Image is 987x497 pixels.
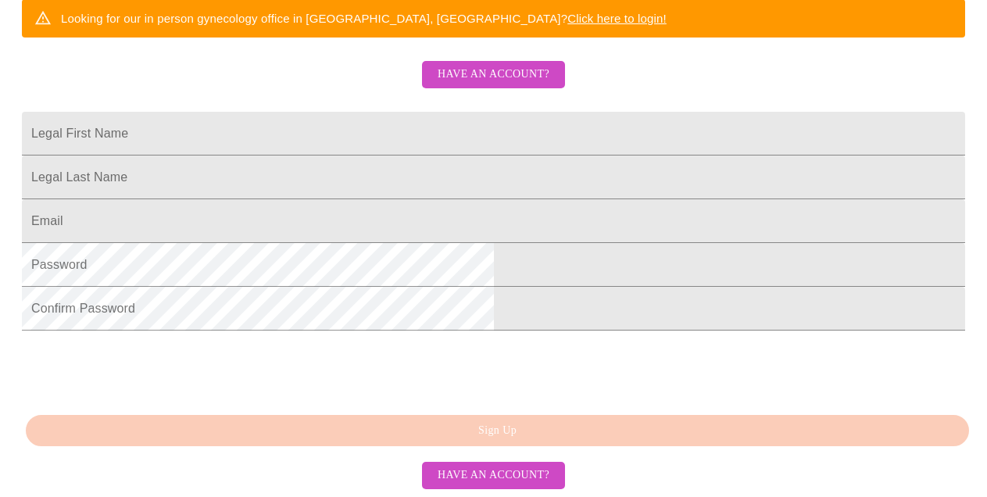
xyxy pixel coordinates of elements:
[567,12,667,25] a: Click here to login!
[422,61,565,88] button: Have an account?
[438,65,549,84] span: Have an account?
[418,467,569,481] a: Have an account?
[422,462,565,489] button: Have an account?
[22,338,259,399] iframe: reCAPTCHA
[61,4,667,33] div: Looking for our in person gynecology office in [GEOGRAPHIC_DATA], [GEOGRAPHIC_DATA]?
[418,78,569,91] a: Have an account?
[438,466,549,485] span: Have an account?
